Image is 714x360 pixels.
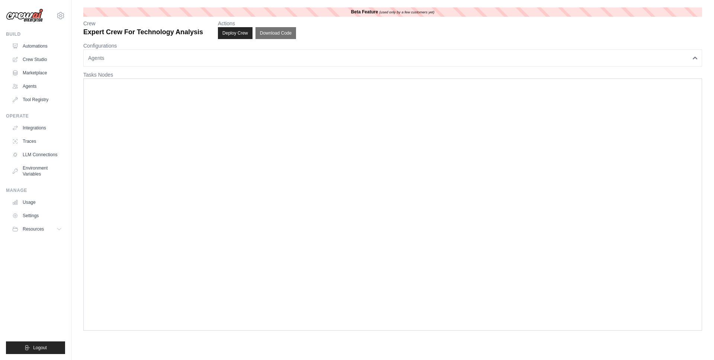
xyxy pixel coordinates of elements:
[6,113,65,119] div: Operate
[255,27,296,39] button: Download Code
[33,345,47,351] span: Logout
[83,20,203,27] p: Crew
[9,223,65,235] button: Resources
[83,27,203,37] p: Expert Crew For Technology Analysis
[83,42,702,49] p: Configurations
[23,226,44,232] span: Resources
[9,196,65,208] a: Usage
[9,162,65,180] a: Environment Variables
[88,54,104,62] span: Agents
[9,135,65,147] a: Traces
[9,80,65,92] a: Agents
[351,9,378,15] b: Beta Feature
[9,94,65,106] a: Tool Registry
[9,67,65,79] a: Marketplace
[6,31,65,37] div: Build
[218,27,253,39] button: Deploy Crew
[6,9,43,23] img: Logo
[83,49,702,67] button: Agents
[9,54,65,65] a: Crew Studio
[83,71,702,78] p: Tasks Nodes
[9,149,65,161] a: LLM Connections
[9,122,65,134] a: Integrations
[6,187,65,193] div: Manage
[218,20,296,27] p: Actions
[9,40,65,52] a: Automations
[379,10,434,14] i: (used only by a few customers yet)
[9,210,65,222] a: Settings
[6,341,65,354] button: Logout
